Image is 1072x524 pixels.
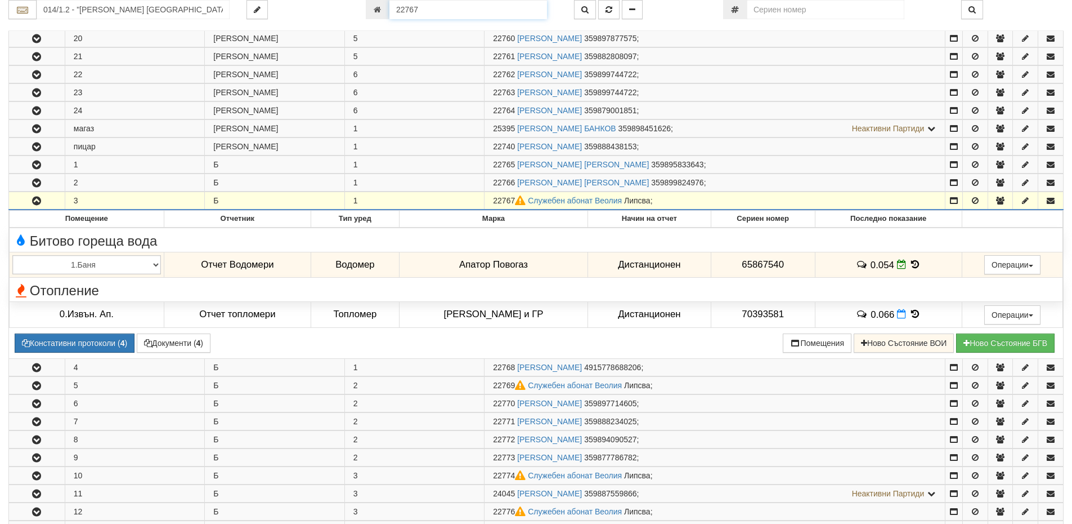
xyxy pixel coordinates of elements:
span: Партида № [493,471,528,480]
td: [PERSON_NAME] [205,120,345,137]
span: История на показанията [909,309,921,319]
a: [PERSON_NAME] [517,399,582,408]
span: Партида № [493,106,515,115]
td: [PERSON_NAME] [205,138,345,156]
a: [PERSON_NAME] [517,435,582,444]
td: Б [205,503,345,520]
span: 1 [353,142,358,151]
td: 20 [65,30,205,47]
span: 70393581 [742,309,784,319]
td: 12 [65,503,205,520]
td: 5 [65,376,205,394]
td: ; [485,467,945,484]
a: [PERSON_NAME] [517,417,582,426]
span: Партида № [493,196,528,205]
td: ; [485,430,945,448]
span: 359899824976 [651,178,703,187]
a: [PERSON_NAME] БАНКОВ [517,124,616,133]
td: пицар [65,138,205,156]
td: Б [205,485,345,502]
i: Редакция Отчет към 29/09/2025 [897,260,907,269]
span: Битово гореща вода [12,234,157,248]
span: 359879001851 [584,106,636,115]
span: 3 [353,489,358,498]
td: Топломер [311,301,399,327]
span: Отчет Водомери [201,259,273,270]
span: 5 [353,52,358,61]
i: Нов Отчет към 29/09/2025 [897,309,906,319]
span: 2 [353,417,358,426]
span: Партида № [493,363,515,372]
span: 4915778688206 [584,363,641,372]
span: 65867540 [742,259,784,270]
span: 0.066 [871,309,894,319]
td: Водомер [311,252,399,278]
th: Отчетник [164,211,311,228]
span: Партида № [493,507,528,516]
b: 4 [196,339,201,348]
span: 359895833643 [651,160,703,169]
td: Б [205,192,345,210]
span: 359887559866 [584,489,636,498]
td: [PERSON_NAME] [205,66,345,83]
a: [PERSON_NAME] [PERSON_NAME] [517,178,649,187]
td: 23 [65,84,205,101]
button: Документи (4) [137,334,210,353]
span: История на забележките [856,259,871,270]
span: 2 [353,399,358,408]
span: 6 [353,70,358,79]
td: 0.Извън. Ап. [10,301,164,327]
span: 1 [353,160,358,169]
span: 359899744722 [584,70,636,79]
td: [PERSON_NAME] [205,84,345,101]
span: 359894090527 [584,435,636,444]
td: 24 [65,102,205,119]
b: 4 [120,339,125,348]
a: [PERSON_NAME] [517,489,582,498]
td: 8 [65,430,205,448]
span: 0.054 [871,259,894,270]
td: 22 [65,66,205,83]
td: 7 [65,412,205,430]
span: Партида № [493,399,515,408]
td: ; [485,448,945,466]
td: 21 [65,48,205,65]
span: Партида № [493,88,515,97]
th: Сериен номер [711,211,815,228]
a: Служебен абонат Веолия [528,507,622,516]
span: 1 [353,363,358,372]
button: Операции [984,255,1040,274]
span: 2 [353,435,358,444]
td: ; [485,358,945,376]
span: 2 [353,453,358,462]
span: 1 [353,178,358,187]
td: Б [205,467,345,484]
td: ; [485,66,945,83]
span: Липсва [624,471,651,480]
td: Б [205,430,345,448]
span: 5 [353,34,358,43]
td: Б [205,412,345,430]
a: [PERSON_NAME] [517,34,582,43]
td: 2 [65,174,205,192]
a: [PERSON_NAME] [517,142,582,151]
td: ; [485,485,945,502]
a: [PERSON_NAME] [517,453,582,462]
span: Партида № [493,178,515,187]
td: [PERSON_NAME] [205,48,345,65]
span: 6 [353,106,358,115]
td: ; [485,120,945,137]
span: 3 [353,471,358,480]
span: 359898451626 [618,124,671,133]
a: [PERSON_NAME] [517,363,582,372]
td: Б [205,156,345,174]
button: Констативни протоколи (4) [15,334,134,353]
td: ; [485,503,945,520]
span: 359882808097 [584,52,636,61]
span: 2 [353,381,358,390]
th: Помещение [10,211,164,228]
span: Партида № [493,142,515,151]
td: [PERSON_NAME] [205,30,345,47]
span: Партида № [493,34,515,43]
th: Начин на отчет [588,211,711,228]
